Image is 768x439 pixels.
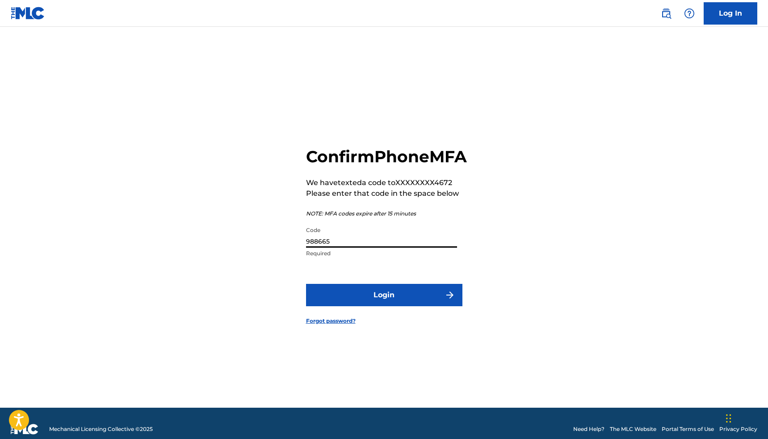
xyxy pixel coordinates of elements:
[306,317,356,325] a: Forgot password?
[445,290,455,300] img: f7272a7cc735f4ea7f67.svg
[306,188,467,199] p: Please enter that code in the space below
[719,425,757,433] a: Privacy Policy
[306,284,462,306] button: Login
[662,425,714,433] a: Portal Terms of Use
[573,425,604,433] a: Need Help?
[11,424,38,435] img: logo
[661,8,671,19] img: search
[306,249,457,257] p: Required
[684,8,695,19] img: help
[704,2,757,25] a: Log In
[306,210,467,218] p: NOTE: MFA codes expire after 15 minutes
[11,7,45,20] img: MLC Logo
[306,177,467,188] p: We have texted a code to XXXXXXXX4672
[680,4,698,22] div: Help
[610,425,656,433] a: The MLC Website
[723,396,768,439] iframe: Chat Widget
[49,425,153,433] span: Mechanical Licensing Collective © 2025
[657,4,675,22] a: Public Search
[306,147,467,167] h2: Confirm Phone MFA
[726,405,731,432] div: Drag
